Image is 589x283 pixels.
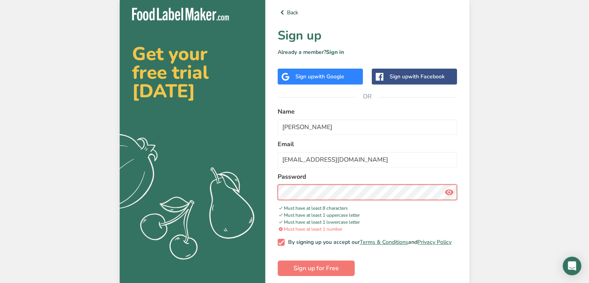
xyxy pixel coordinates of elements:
h1: Sign up [278,26,457,45]
a: Back [278,8,457,17]
span: Must have at least 1 lowercase letter [278,219,360,225]
div: Open Intercom Messenger [563,257,581,275]
button: Sign up for Free [278,261,355,276]
div: Sign up [390,72,445,81]
label: Name [278,107,457,116]
span: Sign up for Free [294,264,339,273]
a: Terms & Conditions [360,238,408,246]
span: Must have at least 1 number [278,226,342,232]
h2: Get your free trial [DATE] [132,45,253,100]
span: Must have at least 8 characters [278,205,348,211]
a: Privacy Policy [417,238,452,246]
span: with Google [314,73,344,80]
span: with Facebook [408,73,445,80]
span: Must have at least 1 uppercase letter [278,212,360,218]
img: Food Label Maker [132,8,229,21]
span: OR [356,85,379,108]
div: Sign up [295,72,344,81]
span: By signing up you accept our and [285,239,452,246]
label: Email [278,140,457,149]
input: John Doe [278,119,457,135]
label: Password [278,172,457,181]
a: Sign in [326,48,344,56]
p: Already a member? [278,48,457,56]
input: email@example.com [278,152,457,167]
